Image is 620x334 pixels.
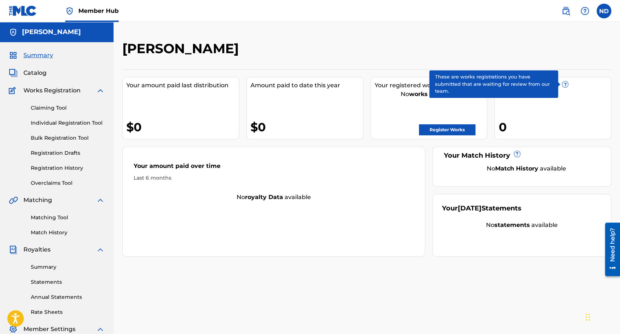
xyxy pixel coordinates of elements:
div: Your Statements [442,203,521,213]
a: Claiming Tool [31,104,105,112]
a: Registration History [31,164,105,172]
img: help [580,7,589,15]
div: $0 [126,119,239,135]
a: Annual Statements [31,293,105,301]
a: Statements [31,278,105,286]
div: No available [451,164,602,173]
span: Member Settings [23,325,75,334]
a: Overclaims Tool [31,179,105,187]
div: No available [442,221,602,230]
img: Member Settings [9,325,18,334]
a: CatalogCatalog [9,69,47,77]
span: Summary [23,51,53,60]
img: Top Rightsholder [65,7,74,15]
div: Your amount paid over time [134,162,414,174]
span: ? [562,81,568,87]
img: expand [96,245,105,254]
a: SummarySummary [9,51,53,60]
span: Member Hub [78,7,119,15]
h2: [PERSON_NAME] [122,40,242,57]
span: ? [514,151,520,157]
strong: works [409,91,428,98]
img: Catalog [9,69,18,77]
div: $0 [250,119,363,135]
div: No available [123,193,425,202]
div: Amount paid to date this year [250,81,363,90]
img: Works Registration [9,86,18,95]
a: Matching Tool [31,214,105,221]
strong: royalty data [245,194,283,201]
img: Summary [9,51,18,60]
span: Royalties [23,245,51,254]
a: Match History [31,229,105,236]
img: Accounts [9,28,18,37]
span: Catalog [23,69,47,77]
div: Your pending works [498,81,611,90]
div: Your amount paid last distribution [126,81,239,90]
div: Your registered works [375,81,487,90]
iframe: Chat Widget [583,299,620,334]
img: MLC Logo [9,5,37,16]
div: Help [578,4,592,18]
img: search [561,7,570,15]
a: Summary [31,263,105,271]
div: Drag [586,306,590,328]
span: [DATE] [458,204,482,212]
a: Bulk Registration Tool [31,134,105,142]
div: 0 [498,119,611,135]
strong: Match History [495,165,538,172]
a: Individual Registration Tool [31,119,105,127]
img: expand [96,325,105,334]
span: Works Registration [23,86,81,95]
span: Matching [23,196,52,205]
div: No submitted [375,90,487,99]
img: expand [96,196,105,205]
a: Register Works [419,124,475,135]
strong: statements [494,221,530,228]
div: Last 6 months [134,174,414,182]
div: Your Match History [442,151,602,161]
a: Rate Sheets [31,308,105,316]
a: Public Search [558,4,573,18]
a: Registration Drafts [31,149,105,157]
div: User Menu [597,4,611,18]
img: Royalties [9,245,18,254]
img: expand [96,86,105,95]
h5: Nikolas Dzuga [22,28,81,36]
img: Matching [9,196,18,205]
iframe: Resource Center [599,220,620,279]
